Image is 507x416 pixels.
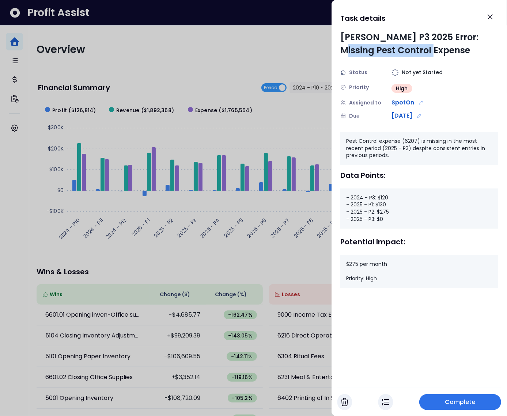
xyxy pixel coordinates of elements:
[340,237,498,246] div: Potential Impact:
[340,171,498,180] div: Data Points:
[340,31,498,57] div: [PERSON_NAME] P3 2025 Error: Missing Pest Control Expense
[349,99,381,107] span: Assigned to
[340,12,386,25] h1: Task details
[391,98,414,107] span: SpotOn
[349,112,360,120] span: Due
[382,398,389,407] img: In Progress
[340,132,498,165] div: Pest Control expense (6207) is missing in the most recent period (2025 - P3) despite consistent e...
[341,398,348,407] img: Cancel Task
[340,255,498,288] div: $275 per month Priority: High
[340,70,346,76] img: Status
[415,112,423,120] button: Edit due date
[445,398,476,407] span: Complete
[402,69,443,76] span: Not yet Started
[391,69,399,76] img: Not yet Started
[349,84,369,91] span: Priority
[419,394,501,410] button: Complete
[417,99,425,107] button: Edit assignment
[349,69,367,76] span: Status
[391,111,412,120] span: [DATE]
[482,9,498,25] button: Close
[396,85,408,92] span: High
[340,188,498,229] div: - 2024 - P3: $120 - 2025 - P1: $130 - 2025 - P2: $275 - 2025 - P3: $0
